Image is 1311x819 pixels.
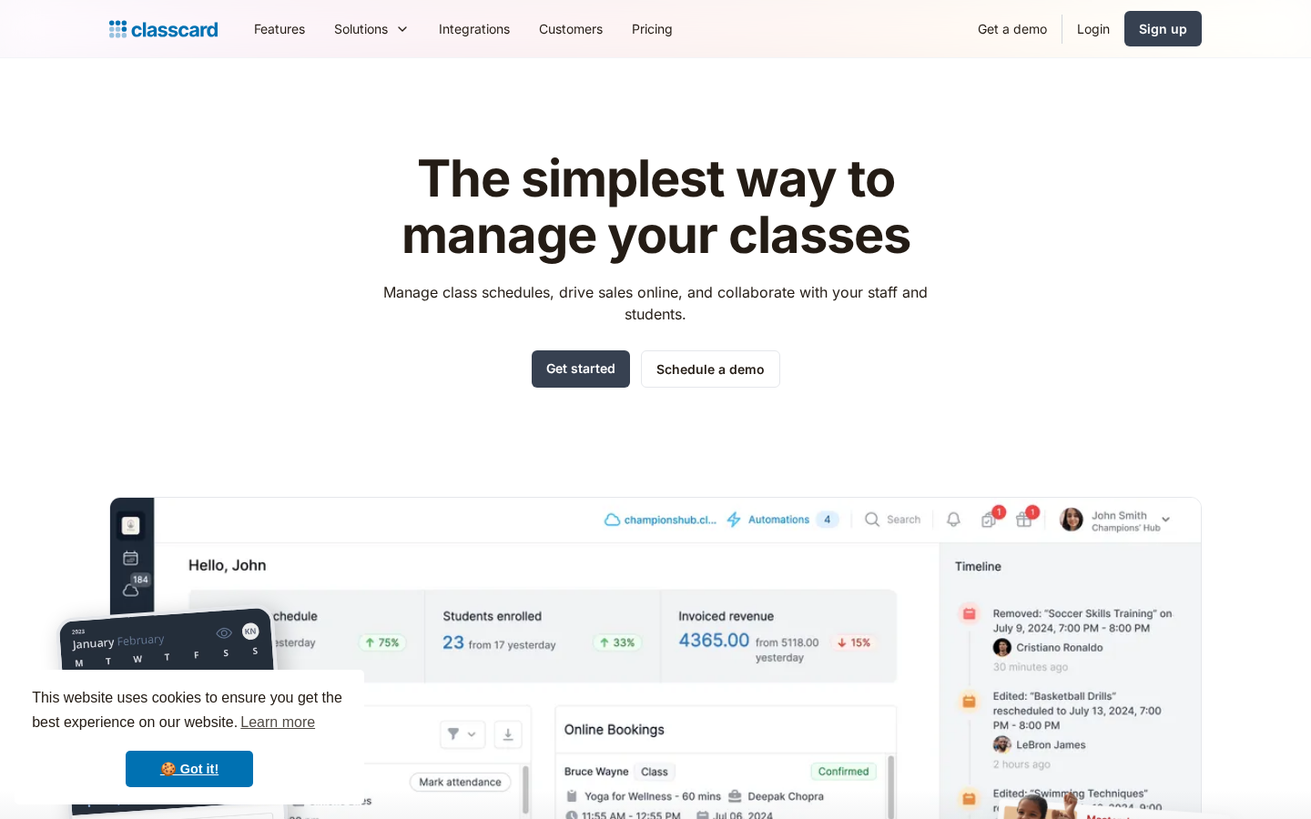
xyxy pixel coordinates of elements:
[238,709,318,736] a: learn more about cookies
[367,151,945,263] h1: The simplest way to manage your classes
[109,16,218,42] a: home
[367,281,945,325] p: Manage class schedules, drive sales online, and collaborate with your staff and students.
[963,8,1062,49] a: Get a demo
[1062,8,1124,49] a: Login
[524,8,617,49] a: Customers
[1139,19,1187,38] div: Sign up
[617,8,687,49] a: Pricing
[32,687,347,736] span: This website uses cookies to ensure you get the best experience on our website.
[532,350,630,388] a: Get started
[126,751,253,787] a: dismiss cookie message
[15,670,364,804] div: cookieconsent
[641,350,780,388] a: Schedule a demo
[320,8,424,49] div: Solutions
[334,19,388,38] div: Solutions
[239,8,320,49] a: Features
[424,8,524,49] a: Integrations
[1124,11,1202,46] a: Sign up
